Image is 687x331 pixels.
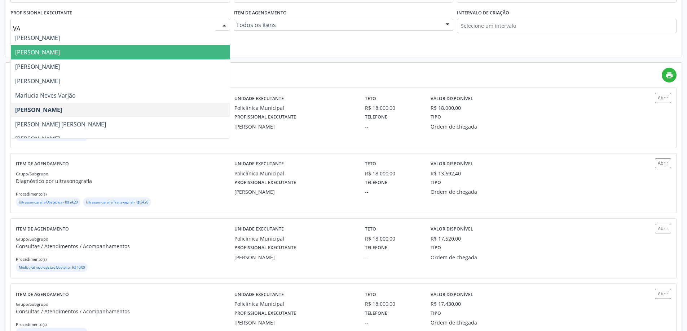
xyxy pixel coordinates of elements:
label: Profissional executante [234,177,296,188]
label: Teto [365,93,376,104]
div: -- [365,319,420,326]
label: Telefone [365,112,387,123]
div: R$ 18.000,00 [431,104,461,112]
span: [PERSON_NAME] [PERSON_NAME] [15,120,106,128]
span: [PERSON_NAME] [15,48,60,56]
label: Valor disponível [431,93,473,104]
div: [PERSON_NAME] [234,123,355,130]
div: R$ 18.000,00 [365,104,420,112]
button: Abrir [655,93,671,103]
div: R$ 18.000,00 [365,300,420,308]
div: [PERSON_NAME] [234,319,355,326]
div: -- [365,254,420,261]
label: Unidade executante [234,158,284,170]
small: Grupo/Subgrupo [16,236,48,242]
button: Abrir [655,289,671,299]
label: Valor disponível [431,289,473,300]
div: Ordem de chegada [431,319,519,326]
label: Teto [365,158,376,170]
small: Ultrassonografia Transvaginal - R$ 24,20 [86,200,148,205]
small: Grupo/Subgrupo [16,171,48,176]
p: Diagnóstico por ultrasonografia [16,177,234,185]
button: Abrir [655,224,671,233]
label: Unidade executante [234,289,284,300]
label: Tipo [431,308,441,319]
span: [PERSON_NAME] [15,106,62,114]
div: Policlínica Municipal [234,170,355,177]
span: [PERSON_NAME] [15,77,60,85]
a: print [662,68,677,82]
div: Policlínica Municipal [234,235,355,242]
label: Item de agendamento [16,224,69,235]
label: Profissional executante [10,8,72,19]
div: Policlínica Municipal [234,300,355,308]
small: Procedimento(s) [16,322,47,327]
div: Ordem de chegada [431,188,519,196]
label: Tipo [431,242,441,254]
label: Unidade executante [234,224,284,235]
label: Telefone [365,242,387,254]
label: Teto [365,289,376,300]
div: -- [365,188,420,196]
small: Médico Ginecologista e Obstetra - R$ 10,00 [19,265,85,270]
label: Profissional executante [234,308,296,319]
small: Procedimento(s) [16,256,47,262]
i: print [665,71,673,79]
label: Item de agendamento [234,8,287,19]
label: Profissional executante [234,242,296,254]
p: Consultas / Atendimentos / Acompanhamentos [16,308,234,315]
label: Item de agendamento [16,289,69,300]
label: Valor disponível [431,158,473,170]
div: [PERSON_NAME] [234,254,355,261]
div: R$ 17.520,00 [431,235,461,242]
label: Item de agendamento [16,158,69,170]
label: Unidade executante [234,93,284,104]
div: Ordem de chegada [431,123,519,130]
div: Policlínica Municipal [234,104,355,112]
input: Selecione um profissional [13,21,215,36]
div: R$ 18.000,00 [365,170,420,177]
small: Ultrassonografia Obstetrica - R$ 24,20 [19,200,78,205]
label: Telefone [365,308,387,319]
p: Consultas / Atendimentos / Acompanhamentos [16,242,234,250]
div: R$ 13.692,40 [431,170,461,177]
label: Tipo [431,177,441,188]
input: Selecione um intervalo [457,19,677,33]
button: Abrir [655,158,671,168]
span: Todos os itens [236,21,439,28]
small: Procedimento(s) [16,191,47,197]
span: Marlucia Neves Varjão [15,91,76,99]
div: -- [365,123,420,130]
label: Tipo [431,112,441,123]
span: [PERSON_NAME] [15,34,60,42]
span: [PERSON_NAME] [15,135,60,143]
label: Teto [365,224,376,235]
div: Ordem de chegada [431,254,519,261]
label: Intervalo de criação [457,8,509,19]
div: R$ 17.430,00 [431,300,461,308]
div: R$ 18.000,00 [365,235,420,242]
span: [PERSON_NAME] [15,63,60,71]
label: Telefone [365,177,387,188]
small: Grupo/Subgrupo [16,301,48,307]
label: Profissional executante [234,112,296,123]
div: [PERSON_NAME] [234,188,355,196]
label: Valor disponível [431,224,473,235]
